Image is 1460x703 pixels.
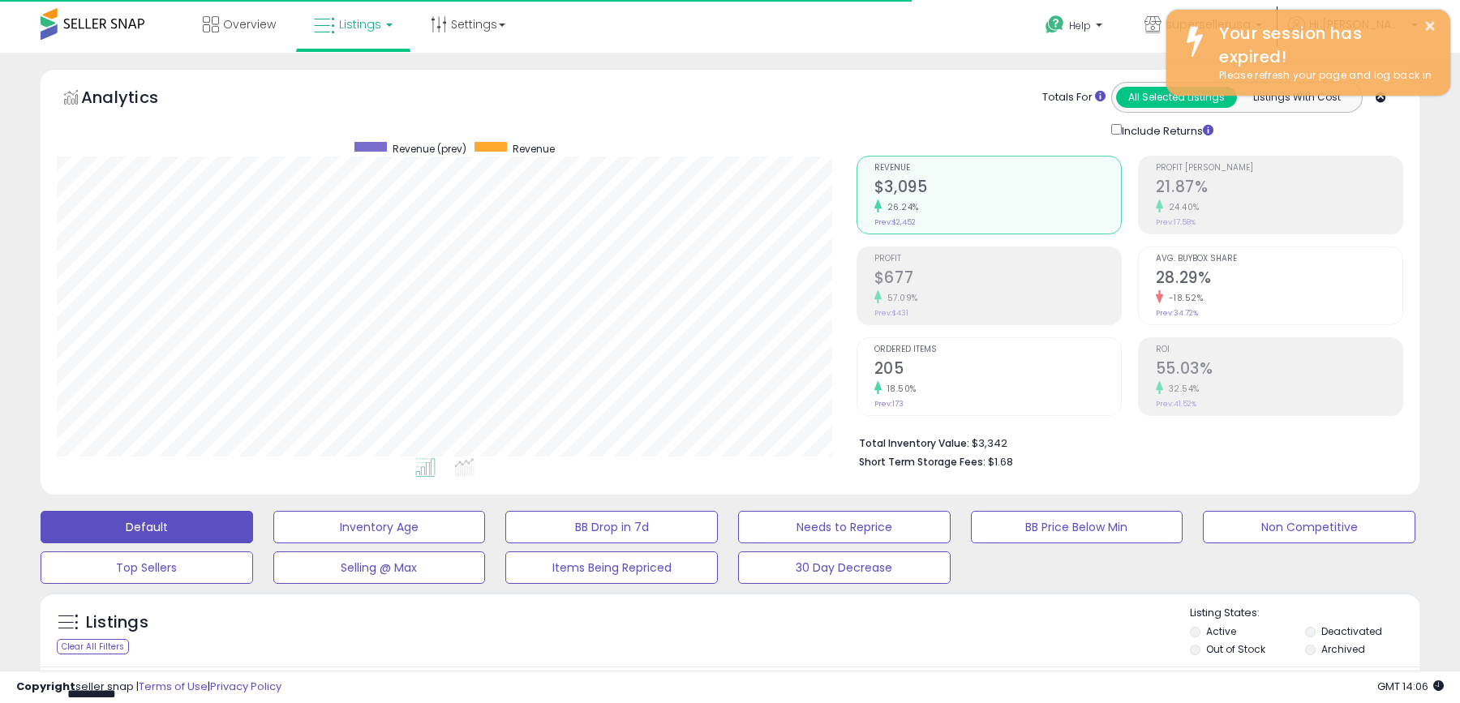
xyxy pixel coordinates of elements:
[1045,15,1065,35] i: Get Help
[859,432,1391,452] li: $3,342
[882,292,918,304] small: 57.09%
[859,436,969,450] b: Total Inventory Value:
[1116,87,1237,108] button: All Selected Listings
[1156,164,1402,173] span: Profit [PERSON_NAME]
[1166,16,1251,32] span: supersellerusa
[1156,178,1402,199] h2: 21.87%
[339,16,381,32] span: Listings
[223,16,276,32] span: Overview
[874,178,1121,199] h2: $3,095
[505,511,718,543] button: BB Drop in 7d
[1156,255,1402,264] span: Avg. Buybox Share
[859,455,985,469] b: Short Term Storage Fees:
[882,201,919,213] small: 26.24%
[57,639,129,654] div: Clear All Filters
[1156,345,1402,354] span: ROI
[1203,511,1415,543] button: Non Competitive
[1190,606,1419,621] p: Listing States:
[41,511,253,543] button: Default
[874,268,1121,290] h2: $677
[505,551,718,584] button: Items Being Repriced
[1156,308,1198,318] small: Prev: 34.72%
[874,164,1121,173] span: Revenue
[1163,201,1200,213] small: 24.40%
[1156,359,1402,381] h2: 55.03%
[513,142,555,156] span: Revenue
[738,551,951,584] button: 30 Day Decrease
[988,454,1013,469] span: $1.68
[1236,87,1357,108] button: Listings With Cost
[273,551,486,584] button: Selling @ Max
[139,679,208,694] a: Terms of Use
[1206,624,1236,638] label: Active
[16,679,75,694] strong: Copyright
[874,399,904,409] small: Prev: 173
[86,611,148,634] h5: Listings
[1033,2,1119,53] a: Help
[1423,16,1436,36] button: ×
[273,511,486,543] button: Inventory Age
[1377,679,1444,694] span: 2025-08-11 14:06 GMT
[1206,642,1265,656] label: Out of Stock
[874,359,1121,381] h2: 205
[1099,121,1233,139] div: Include Returns
[882,383,917,395] small: 18.50%
[1042,90,1106,105] div: Totals For
[1156,268,1402,290] h2: 28.29%
[1156,217,1196,227] small: Prev: 17.58%
[1207,22,1438,68] div: Your session has expired!
[874,217,916,227] small: Prev: $2,452
[393,142,466,156] span: Revenue (prev)
[81,86,190,113] h5: Analytics
[1069,19,1091,32] span: Help
[1163,292,1204,304] small: -18.52%
[1156,399,1196,409] small: Prev: 41.52%
[16,679,281,695] div: seller snap | |
[1321,642,1365,656] label: Archived
[1321,624,1382,638] label: Deactivated
[738,511,951,543] button: Needs to Reprice
[1163,383,1200,395] small: 32.54%
[874,308,908,318] small: Prev: $431
[971,511,1183,543] button: BB Price Below Min
[874,255,1121,264] span: Profit
[1207,68,1438,84] div: Please refresh your page and log back in
[41,551,253,584] button: Top Sellers
[210,679,281,694] a: Privacy Policy
[874,345,1121,354] span: Ordered Items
